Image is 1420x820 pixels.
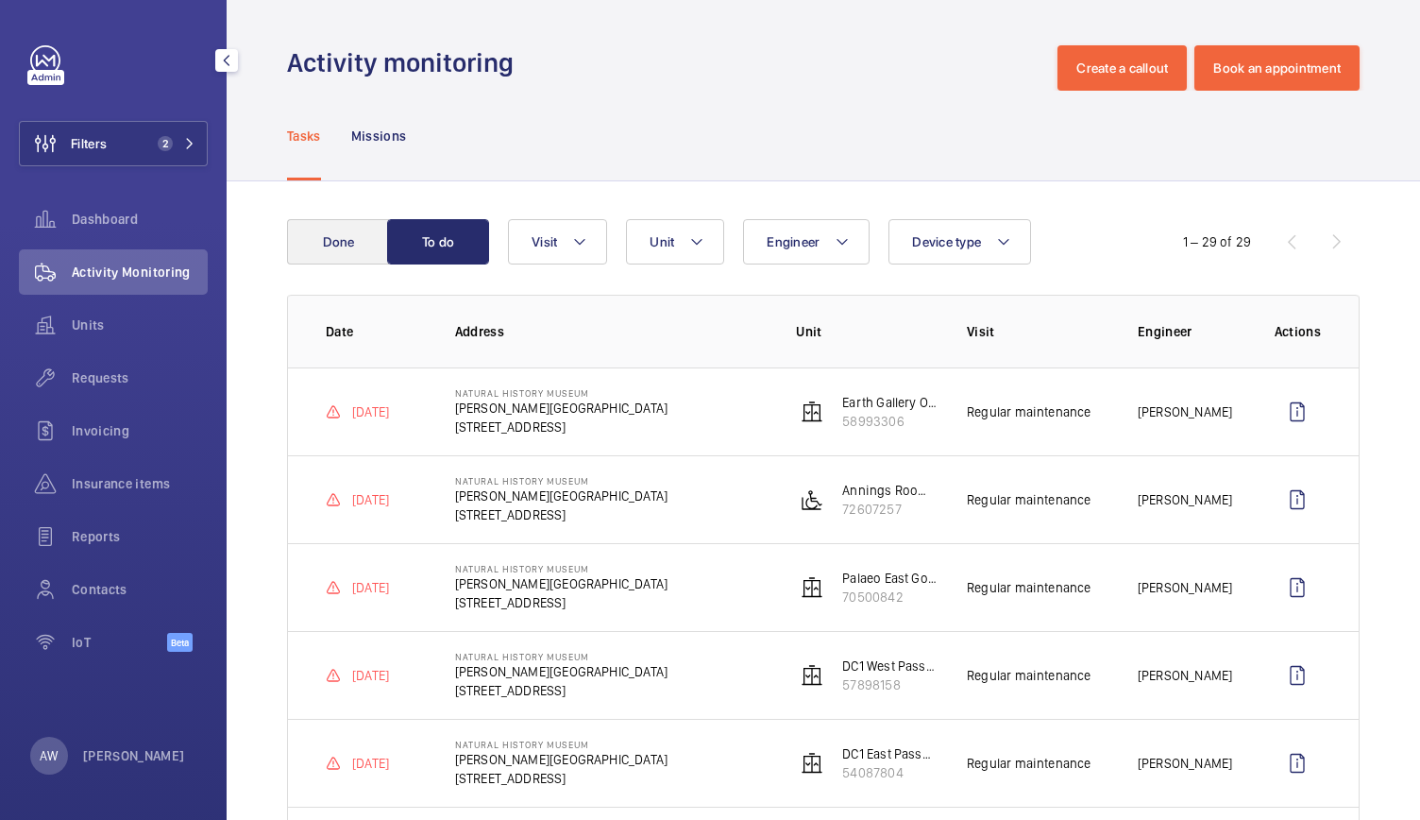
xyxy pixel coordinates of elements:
[19,121,208,166] button: Filters2
[72,474,208,493] span: Insurance items
[1183,232,1251,251] div: 1 – 29 of 29
[967,754,1090,773] p: Regular maintenance
[912,234,981,249] span: Device type
[72,421,208,440] span: Invoicing
[801,401,823,423] img: elevator.svg
[842,393,937,412] p: Earth Gallery Offices Goods SB/L/53
[842,588,937,606] p: 70500842
[455,563,668,574] p: Natural History Museum
[967,322,1107,341] p: Visit
[352,578,389,597] p: [DATE]
[967,402,1090,421] p: Regular maintenance
[455,651,668,662] p: Natural History Museum
[72,633,167,652] span: IoT
[72,210,208,229] span: Dashboard
[72,580,208,599] span: Contacts
[455,475,668,487] p: Natural History Museum
[801,576,823,599] img: elevator.svg
[508,219,607,265] button: Visit
[71,134,107,153] span: Filters
[1138,666,1232,685] p: [PERSON_NAME]
[842,500,937,519] p: 72607257
[650,234,674,249] span: Unit
[455,739,668,750] p: Natural History Museum
[455,418,668,436] p: [STREET_ADDRESS]
[83,746,185,765] p: [PERSON_NAME]
[72,316,208,334] span: Units
[72,263,208,282] span: Activity Monitoring
[167,633,193,652] span: Beta
[967,490,1090,509] p: Regular maintenance
[455,387,668,399] p: Natural History Museum
[842,763,937,782] p: 54087804
[842,657,937,675] p: DC1 West Passenger SN/L/381
[1138,490,1232,509] p: [PERSON_NAME]
[1138,322,1244,341] p: Engineer
[158,136,173,151] span: 2
[352,490,389,509] p: [DATE]
[287,45,525,80] h1: Activity monitoring
[1138,402,1232,421] p: [PERSON_NAME]
[801,752,823,775] img: elevator.svg
[455,399,668,418] p: [PERSON_NAME][GEOGRAPHIC_DATA]
[1057,45,1187,91] button: Create a callout
[455,322,767,341] p: Address
[72,527,208,546] span: Reports
[1275,322,1321,341] p: Actions
[1138,754,1232,773] p: [PERSON_NAME]
[287,219,389,265] button: Done
[1138,578,1232,597] p: [PERSON_NAME]
[842,569,937,588] p: Palaeo East Goods SC/L/69
[455,487,668,505] p: [PERSON_NAME][GEOGRAPHIC_DATA]
[842,744,937,763] p: DC1 East Passenger SN/L/380
[352,754,389,773] p: [DATE]
[455,574,668,593] p: [PERSON_NAME][GEOGRAPHIC_DATA]
[287,127,321,145] p: Tasks
[532,234,557,249] span: Visit
[767,234,820,249] span: Engineer
[326,322,425,341] p: Date
[455,769,668,788] p: [STREET_ADDRESS]
[455,505,668,524] p: [STREET_ADDRESS]
[801,664,823,687] img: elevator.svg
[352,666,389,685] p: [DATE]
[387,219,489,265] button: To do
[455,750,668,769] p: [PERSON_NAME][GEOGRAPHIC_DATA]
[40,746,58,765] p: AW
[455,593,668,612] p: [STREET_ADDRESS]
[352,402,389,421] p: [DATE]
[888,219,1031,265] button: Device type
[455,681,668,700] p: [STREET_ADDRESS]
[743,219,870,265] button: Engineer
[842,412,937,431] p: 58993306
[967,578,1090,597] p: Regular maintenance
[842,481,937,500] p: Annings Room Dumbwaiter
[796,322,937,341] p: Unit
[455,662,668,681] p: [PERSON_NAME][GEOGRAPHIC_DATA]
[967,666,1090,685] p: Regular maintenance
[72,368,208,387] span: Requests
[351,127,407,145] p: Missions
[1194,45,1360,91] button: Book an appointment
[626,219,724,265] button: Unit
[801,488,823,511] img: platform_lift.svg
[842,675,937,694] p: 57898158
